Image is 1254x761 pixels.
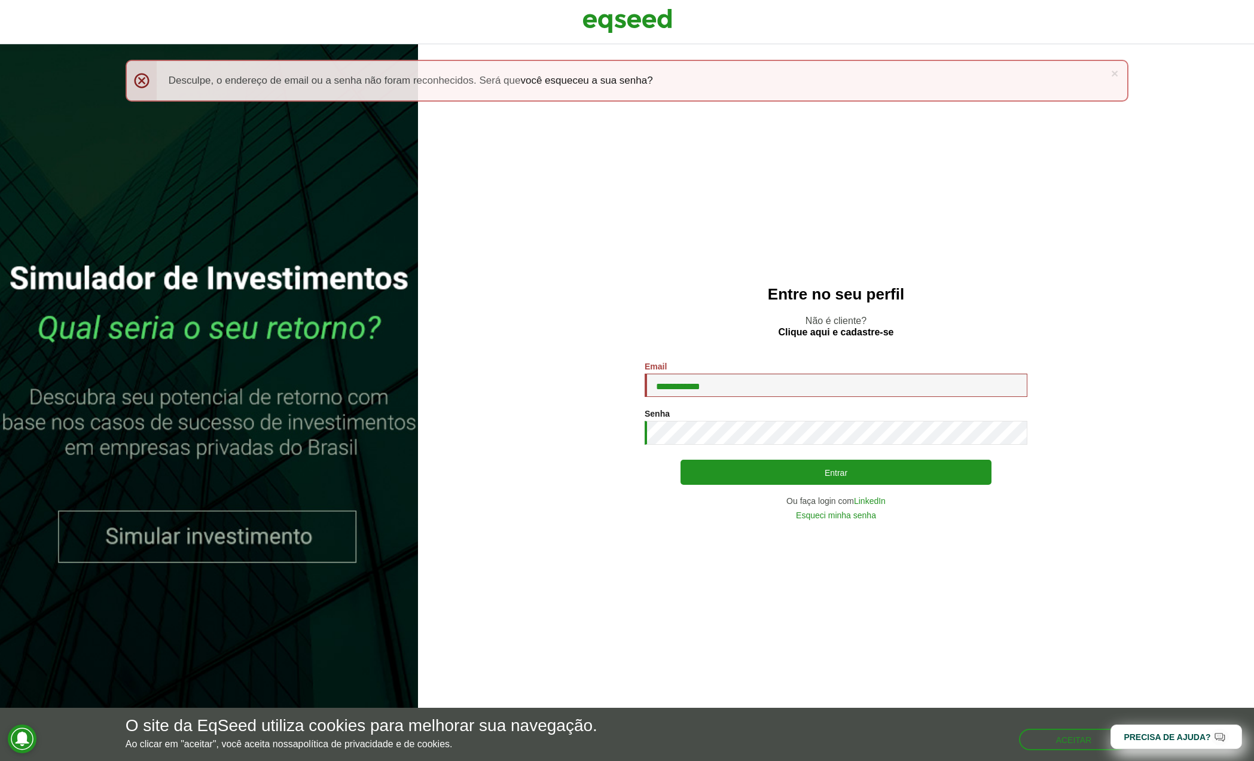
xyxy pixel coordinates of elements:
button: Entrar [681,460,991,485]
h2: Entre no seu perfil [442,286,1230,303]
label: Senha [645,409,670,418]
button: Aceitar [1019,729,1129,750]
a: LinkedIn [854,497,886,505]
a: você esqueceu a sua senha? [520,75,652,85]
p: Ao clicar em "aceitar", você aceita nossa . [126,738,597,750]
div: Ou faça login com [645,497,1027,505]
a: × [1111,67,1118,80]
h5: O site da EqSeed utiliza cookies para melhorar sua navegação. [126,717,597,735]
a: Clique aqui e cadastre-se [779,328,894,337]
label: Email [645,362,667,371]
img: EqSeed Logo [582,6,672,36]
a: Esqueci minha senha [796,511,876,519]
div: Desculpe, o endereço de email ou a senha não foram reconhecidos. Será que [126,60,1129,102]
p: Não é cliente? [442,315,1230,338]
a: política de privacidade e de cookies [298,739,450,749]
